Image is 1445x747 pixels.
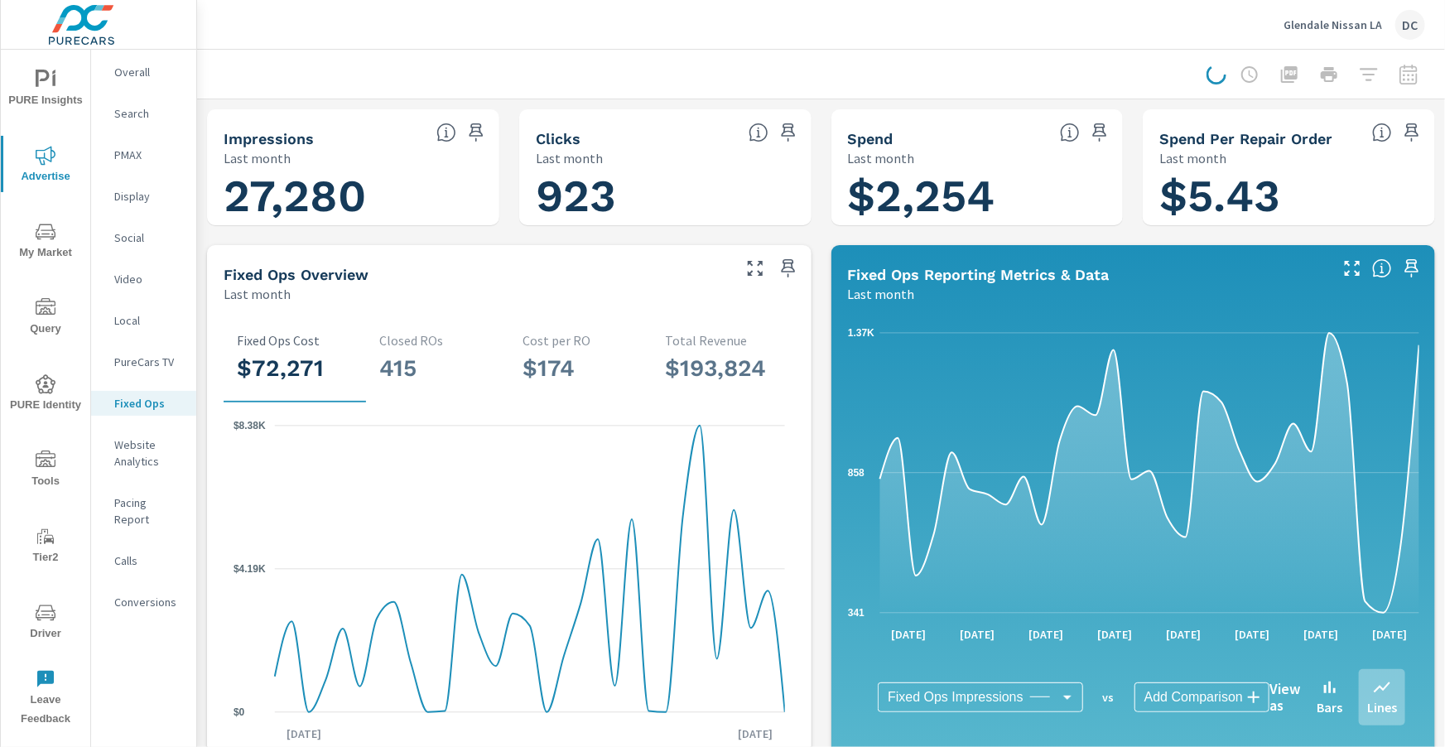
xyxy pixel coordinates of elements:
p: Fixed Ops Cost [237,333,353,348]
span: Tier2 [6,527,85,567]
p: Local [114,312,183,329]
h1: $5.43 [1159,168,1419,224]
p: Video [114,271,183,287]
h3: 415 [379,354,495,383]
div: Social [91,225,196,250]
p: [DATE] [948,626,1006,643]
p: Conversions [114,594,183,610]
span: PURE Insights [6,70,85,110]
span: Fixed Ops Impressions [888,689,1024,706]
button: Make Fullscreen [742,255,768,282]
h3: $72,271 [237,354,353,383]
p: Overall [114,64,183,80]
span: Save this to your personalized report [775,119,802,146]
p: Cost per RO [523,333,638,348]
p: Website Analytics [114,436,183,470]
p: vs [1083,690,1134,705]
p: Social [114,229,183,246]
div: PMAX [91,142,196,167]
span: Save this to your personalized report [1086,119,1113,146]
p: Last month [848,148,915,168]
text: 858 [848,467,865,479]
span: PURE Identity [6,374,85,415]
div: nav menu [1,50,90,735]
div: Conversions [91,590,196,614]
div: Add Comparison [1134,682,1269,712]
h5: Clicks [536,130,580,147]
div: Overall [91,60,196,84]
div: Fixed Ops [91,391,196,416]
h1: $2,254 [848,168,1107,224]
span: Understand Fixed Ops data over time and see how metrics compare to each other. [1372,258,1392,278]
div: Video [91,267,196,292]
div: Website Analytics [91,432,196,474]
span: The amount of money spent on advertising during the period. [1060,123,1080,142]
span: Save this to your personalized report [463,119,489,146]
p: Last month [1159,148,1226,168]
p: Total Revenue [665,333,781,348]
span: My Market [6,222,85,263]
h6: View as [1269,681,1300,714]
span: Save this to your personalized report [775,255,802,282]
span: Add Comparison [1144,689,1243,706]
text: $0 [234,706,245,718]
span: Save this to your personalized report [1399,119,1425,146]
span: Query [6,298,85,339]
p: Closed ROs [379,333,495,348]
span: Advertise [6,146,85,186]
span: Tools [6,451,85,491]
h5: Spend [848,130,893,147]
p: [DATE] [1017,626,1075,643]
p: Lines [1367,697,1397,717]
p: Bars [1317,697,1342,717]
span: Save this to your personalized report [1399,255,1425,282]
p: Search [114,105,183,122]
div: Calls [91,548,196,573]
text: 341 [848,607,865,619]
p: Glendale Nissan LA [1284,17,1382,32]
h5: Fixed Ops Overview [224,266,368,283]
button: Make Fullscreen [1339,255,1366,282]
h1: 27,280 [224,168,483,224]
span: Average cost of Fixed Operations-oriented advertising per each Repair Order closed at the dealer ... [1372,123,1392,142]
div: Local [91,308,196,333]
div: DC [1395,10,1425,40]
h1: 923 [536,168,795,224]
text: $4.19K [234,563,266,575]
span: Leave Feedback [6,669,85,729]
p: [DATE] [879,626,937,643]
p: [DATE] [1223,626,1281,643]
div: Pacing Report [91,490,196,532]
span: The number of times an ad was clicked by a consumer. [749,123,768,142]
p: PureCars TV [114,354,183,370]
p: Display [114,188,183,205]
p: [DATE] [727,725,785,742]
h5: Fixed Ops Reporting Metrics & Data [848,266,1110,283]
span: Driver [6,603,85,643]
p: Last month [224,148,291,168]
h3: $193,824 [665,354,781,383]
div: Display [91,184,196,209]
p: [DATE] [1361,626,1419,643]
p: Pacing Report [114,494,183,528]
p: [DATE] [1292,626,1350,643]
div: PureCars TV [91,349,196,374]
div: Fixed Ops Impressions [878,682,1083,712]
div: Search [91,101,196,126]
p: [DATE] [1154,626,1212,643]
p: Last month [536,148,603,168]
h3: $174 [523,354,638,383]
h5: Spend Per Repair Order [1159,130,1332,147]
p: [DATE] [1086,626,1144,643]
p: Last month [224,284,291,304]
p: PMAX [114,147,183,163]
p: [DATE] [275,725,333,742]
p: Calls [114,552,183,569]
p: Last month [848,284,915,304]
text: 1.37K [848,327,874,339]
p: Fixed Ops [114,395,183,412]
text: $8.38K [234,420,266,431]
h5: Impressions [224,130,314,147]
span: The number of times an ad was shown on your behalf. [436,123,456,142]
